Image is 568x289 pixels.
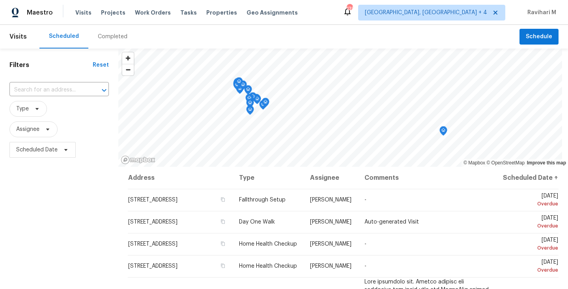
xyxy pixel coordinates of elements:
[219,240,226,247] button: Copy Address
[503,259,558,274] span: [DATE]
[364,219,419,225] span: Auto-generated Visit
[347,5,352,13] div: 139
[135,9,171,17] span: Work Orders
[519,29,559,45] button: Schedule
[364,197,366,203] span: -
[358,167,496,189] th: Comments
[527,160,566,166] a: Improve this map
[304,167,358,189] th: Assignee
[16,146,58,154] span: Scheduled Date
[16,105,29,113] span: Type
[235,77,243,89] div: Map marker
[128,197,177,203] span: [STREET_ADDRESS]
[246,105,254,117] div: Map marker
[233,79,241,91] div: Map marker
[259,100,267,112] div: Map marker
[253,95,261,107] div: Map marker
[233,167,304,189] th: Type
[219,196,226,203] button: Copy Address
[121,155,155,164] a: Mapbox homepage
[249,92,257,104] div: Map marker
[234,78,241,90] div: Map marker
[99,85,110,96] button: Open
[93,61,109,69] div: Reset
[239,241,297,247] span: Home Health Checkup
[439,126,447,138] div: Map marker
[118,48,562,167] canvas: Map
[122,52,134,64] button: Zoom in
[239,80,247,93] div: Map marker
[98,33,127,41] div: Completed
[486,160,525,166] a: OpenStreetMap
[122,64,134,75] button: Zoom out
[219,218,226,225] button: Copy Address
[239,219,275,225] span: Day One Walk
[503,244,558,252] div: Overdue
[9,61,93,69] h1: Filters
[101,9,125,17] span: Projects
[503,266,558,274] div: Overdue
[75,9,92,17] span: Visits
[310,241,351,247] span: [PERSON_NAME]
[180,10,197,15] span: Tasks
[128,167,233,189] th: Address
[524,9,556,17] span: Ravihari M
[219,262,226,269] button: Copy Address
[364,241,366,247] span: -
[239,263,297,269] span: Home Health Checkup
[526,32,552,42] span: Schedule
[262,98,269,110] div: Map marker
[244,85,252,97] div: Map marker
[247,9,298,17] span: Geo Assignments
[246,99,254,111] div: Map marker
[233,80,241,93] div: Map marker
[27,9,53,17] span: Maestro
[9,84,87,96] input: Search for an address...
[310,263,351,269] span: [PERSON_NAME]
[310,219,351,225] span: [PERSON_NAME]
[16,125,39,133] span: Assignee
[463,160,485,166] a: Mapbox
[128,219,177,225] span: [STREET_ADDRESS]
[503,200,558,208] div: Overdue
[239,197,286,203] span: Fallthrough Setup
[128,241,177,247] span: [STREET_ADDRESS]
[245,94,253,106] div: Map marker
[49,32,79,40] div: Scheduled
[128,263,177,269] span: [STREET_ADDRESS]
[310,197,351,203] span: [PERSON_NAME]
[9,28,27,45] span: Visits
[364,263,366,269] span: -
[496,167,559,189] th: Scheduled Date ↑
[503,222,558,230] div: Overdue
[503,193,558,208] span: [DATE]
[365,9,487,17] span: [GEOGRAPHIC_DATA], [GEOGRAPHIC_DATA] + 4
[503,215,558,230] span: [DATE]
[503,237,558,252] span: [DATE]
[206,9,237,17] span: Properties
